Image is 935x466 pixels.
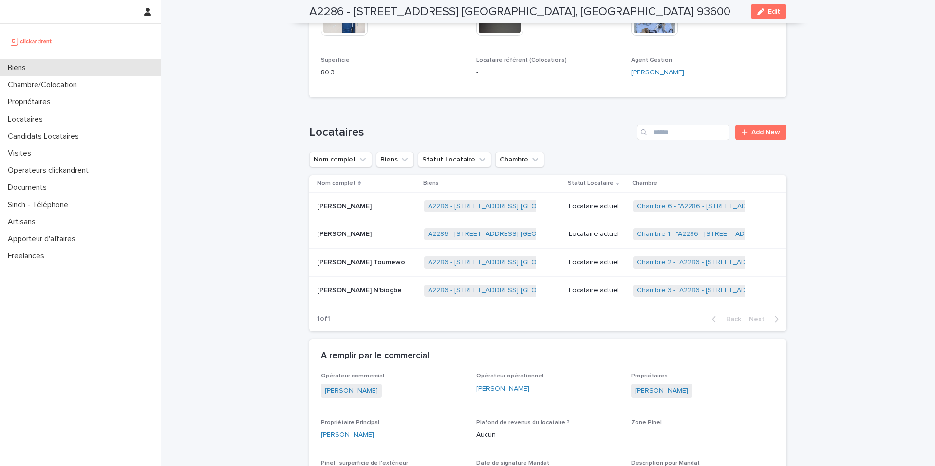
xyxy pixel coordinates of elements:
[317,178,355,189] p: Nom complet
[476,57,567,63] span: Locataire référent (Colocations)
[309,220,786,249] tr: [PERSON_NAME][PERSON_NAME] A2286 - [STREET_ADDRESS] [GEOGRAPHIC_DATA], [GEOGRAPHIC_DATA] 93600 Lo...
[309,249,786,277] tr: [PERSON_NAME] Toumewo[PERSON_NAME] Toumewo A2286 - [STREET_ADDRESS] [GEOGRAPHIC_DATA], [GEOGRAPHI...
[720,316,741,323] span: Back
[309,5,730,19] h2: A2286 - [STREET_ADDRESS] [GEOGRAPHIC_DATA], [GEOGRAPHIC_DATA] 93600
[321,420,379,426] span: Propriétaire Principal
[428,258,682,267] a: A2286 - [STREET_ADDRESS] [GEOGRAPHIC_DATA], [GEOGRAPHIC_DATA] 93600
[631,460,700,466] span: Description pour Mandat
[569,258,626,267] p: Locataire actuel
[476,68,620,78] p: -
[309,277,786,305] tr: [PERSON_NAME] N'biogbe[PERSON_NAME] N'biogbe A2286 - [STREET_ADDRESS] [GEOGRAPHIC_DATA], [GEOGRAP...
[4,183,55,192] p: Documents
[4,149,39,158] p: Visites
[428,287,682,295] a: A2286 - [STREET_ADDRESS] [GEOGRAPHIC_DATA], [GEOGRAPHIC_DATA] 93600
[751,129,780,136] span: Add New
[569,230,626,238] p: Locataire actuel
[4,63,34,72] p: Biens
[428,230,682,238] a: A2286 - [STREET_ADDRESS] [GEOGRAPHIC_DATA], [GEOGRAPHIC_DATA] 93600
[631,420,662,426] span: Zone Pinel
[4,200,76,210] p: Sinch - Téléphone
[321,430,374,440] a: [PERSON_NAME]
[4,132,87,141] p: Candidats Locataires
[631,430,775,440] p: -
[4,234,83,244] p: Apporteur d'affaires
[4,217,43,227] p: Artisans
[321,57,350,63] span: Superficie
[569,202,626,211] p: Locataire actuel
[4,97,58,107] p: Propriétaires
[309,307,338,331] p: 1 of 1
[704,315,745,323] button: Back
[495,152,544,167] button: Chambre
[4,115,51,124] p: Locataires
[631,68,684,78] a: [PERSON_NAME]
[632,178,657,189] p: Chambre
[568,178,614,189] p: Statut Locataire
[4,166,96,175] p: Operateurs clickandrent
[476,420,570,426] span: Plafond de revenus du locataire ?
[309,152,372,167] button: Nom complet
[749,316,770,323] span: Next
[428,202,682,211] a: A2286 - [STREET_ADDRESS] [GEOGRAPHIC_DATA], [GEOGRAPHIC_DATA] 93600
[321,460,408,466] span: Pinel : surperficie de l'extérieur
[735,125,786,140] a: Add New
[631,57,672,63] span: Agent Gestion
[317,285,404,295] p: [PERSON_NAME] N'biogbe
[418,152,491,167] button: Statut Locataire
[309,125,633,140] h1: Locataires
[321,351,429,361] h2: A remplir par le commercial
[476,430,620,440] p: Aucun
[631,373,668,379] span: Propriétaires
[476,384,529,394] a: [PERSON_NAME]
[4,251,52,261] p: Freelances
[476,460,549,466] span: Date de signature Mandat
[309,192,786,220] tr: [PERSON_NAME][PERSON_NAME] A2286 - [STREET_ADDRESS] [GEOGRAPHIC_DATA], [GEOGRAPHIC_DATA] 93600 Lo...
[423,178,439,189] p: Biens
[637,125,729,140] input: Search
[8,32,55,51] img: UCB0brd3T0yccxBKYDjQ
[321,373,384,379] span: Opérateur commercial
[325,386,378,396] a: [PERSON_NAME]
[317,256,407,267] p: [PERSON_NAME] Toumewo
[317,200,374,211] p: [PERSON_NAME]
[376,152,414,167] button: Biens
[637,230,934,238] a: Chambre 1 - "A2286 - [STREET_ADDRESS] [GEOGRAPHIC_DATA], [GEOGRAPHIC_DATA] 93600"
[635,386,688,396] a: [PERSON_NAME]
[569,287,626,295] p: Locataire actuel
[476,373,543,379] span: Opérateur opérationnel
[317,228,374,238] p: [PERSON_NAME]
[768,8,780,15] span: Edit
[321,68,465,78] p: 80.3
[751,4,786,19] button: Edit
[745,315,786,323] button: Next
[4,80,85,90] p: Chambre/Colocation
